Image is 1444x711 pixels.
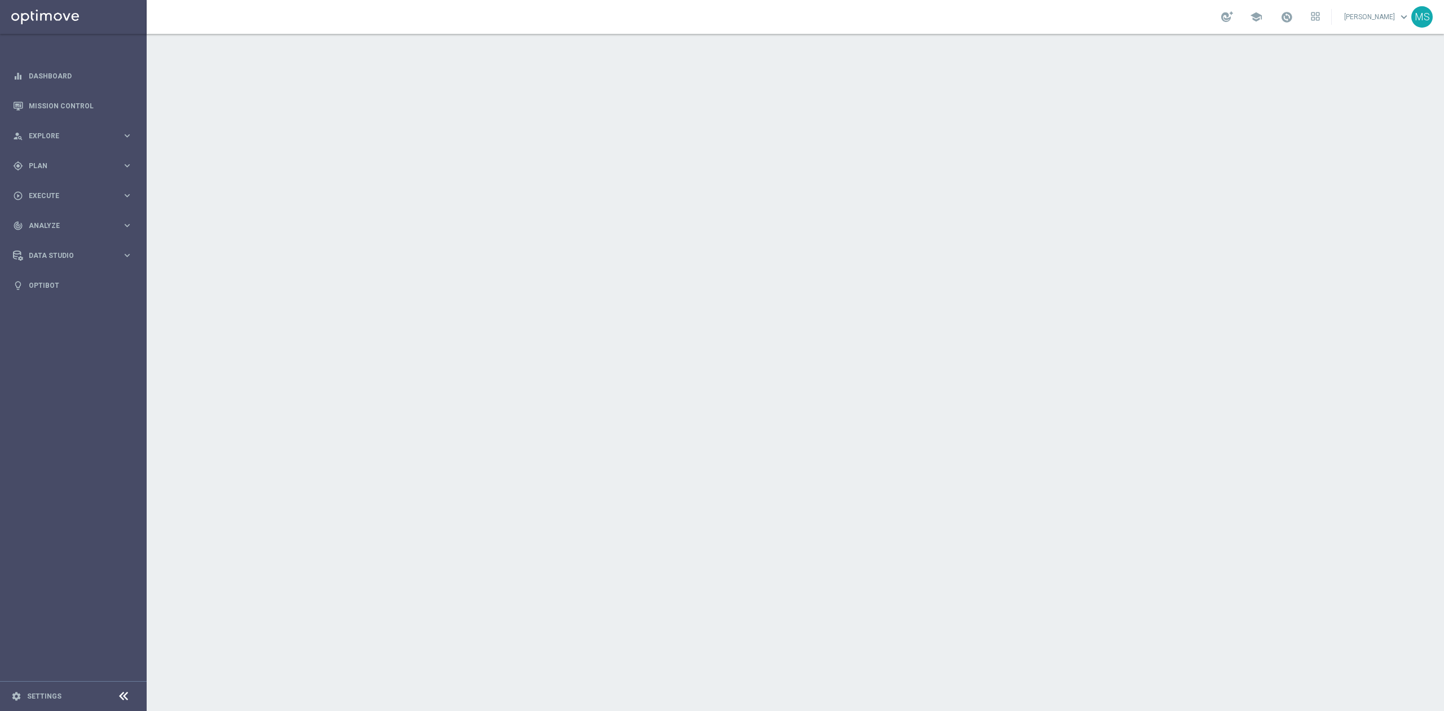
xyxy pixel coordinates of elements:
[29,270,133,300] a: Optibot
[11,691,21,701] i: settings
[122,130,133,141] i: keyboard_arrow_right
[29,252,122,259] span: Data Studio
[1398,11,1410,23] span: keyboard_arrow_down
[13,131,23,141] i: person_search
[13,131,122,141] div: Explore
[122,220,133,231] i: keyboard_arrow_right
[29,133,122,139] span: Explore
[29,61,133,91] a: Dashboard
[12,72,133,81] button: equalizer Dashboard
[12,281,133,290] button: lightbulb Optibot
[29,222,122,229] span: Analyze
[1250,11,1262,23] span: school
[13,270,133,300] div: Optibot
[13,161,122,171] div: Plan
[12,102,133,111] button: Mission Control
[13,91,133,121] div: Mission Control
[12,161,133,170] button: gps_fixed Plan keyboard_arrow_right
[13,61,133,91] div: Dashboard
[13,251,122,261] div: Data Studio
[12,251,133,260] button: Data Studio keyboard_arrow_right
[122,250,133,261] i: keyboard_arrow_right
[13,221,122,231] div: Analyze
[13,221,23,231] i: track_changes
[13,191,23,201] i: play_circle_outline
[1411,6,1433,28] div: MS
[13,161,23,171] i: gps_fixed
[29,163,122,169] span: Plan
[12,191,133,200] button: play_circle_outline Execute keyboard_arrow_right
[122,190,133,201] i: keyboard_arrow_right
[27,693,61,700] a: Settings
[1343,8,1411,25] a: [PERSON_NAME]keyboard_arrow_down
[13,280,23,291] i: lightbulb
[12,221,133,230] button: track_changes Analyze keyboard_arrow_right
[29,192,122,199] span: Execute
[13,191,122,201] div: Execute
[29,91,133,121] a: Mission Control
[13,71,23,81] i: equalizer
[12,131,133,141] button: person_search Explore keyboard_arrow_right
[122,160,133,171] i: keyboard_arrow_right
